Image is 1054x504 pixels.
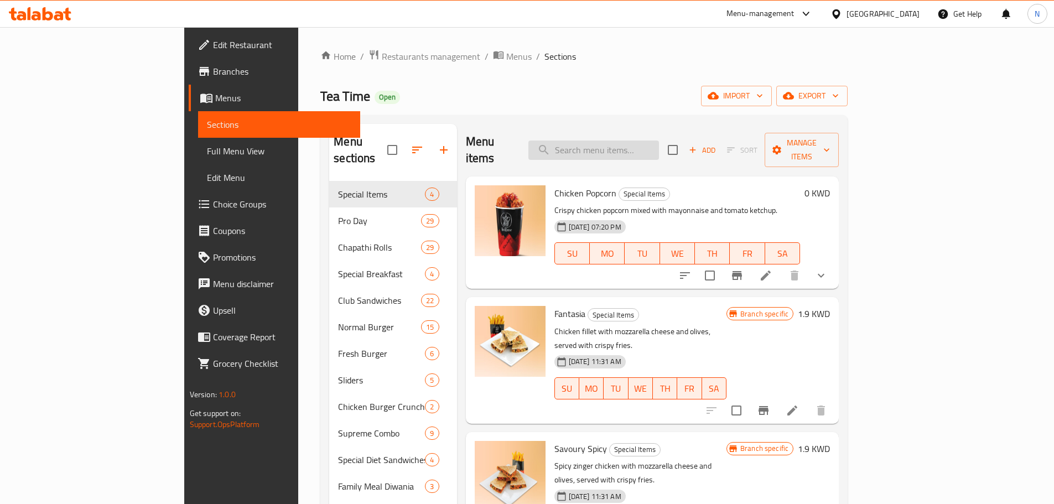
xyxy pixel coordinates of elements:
div: Fresh Burger6 [329,340,456,367]
a: Branches [189,58,360,85]
div: items [425,188,439,201]
span: 5 [425,375,438,386]
li: / [536,50,540,63]
span: Sort sections [404,137,430,163]
span: Select to update [698,264,721,287]
div: Sliders [338,373,425,387]
div: items [425,480,439,493]
a: Support.OpsPlatform [190,417,260,432]
span: Menus [215,91,351,105]
span: [DATE] 11:31 AM [564,491,626,502]
h6: 1.9 KWD [798,441,830,456]
a: Restaurants management [368,49,480,64]
span: Coverage Report [213,330,351,344]
span: [DATE] 07:20 PM [564,222,626,232]
button: show more [808,262,834,289]
span: Coupons [213,224,351,237]
button: SU [554,377,579,399]
span: 29 [422,242,438,253]
span: TU [629,246,655,262]
span: Add [687,144,717,157]
span: Version: [190,387,217,402]
div: Special Items [609,443,661,456]
div: items [425,347,439,360]
span: TH [699,246,725,262]
span: [DATE] 11:31 AM [564,356,626,367]
span: Chapathi Rolls [338,241,421,254]
span: Restaurants management [382,50,480,63]
button: TH [653,377,677,399]
div: items [425,400,439,413]
span: Special Items [619,188,669,200]
button: SA [702,377,726,399]
span: Savoury Spicy [554,440,607,457]
span: Select to update [725,399,748,422]
li: / [485,50,489,63]
div: Special Items4 [329,181,456,207]
div: items [421,294,439,307]
span: Manage items [773,136,830,164]
div: Menu-management [726,7,795,20]
button: SU [554,242,590,264]
span: FR [682,381,697,397]
p: Chicken fillet with mozzarella cheese and olives, served with crispy fries. [554,325,726,352]
span: Select section first [720,142,765,159]
div: Club Sandwiches22 [329,287,456,314]
span: Get support on: [190,406,241,420]
div: Pro Day29 [329,207,456,234]
span: Supreme Combo [338,427,425,440]
nav: breadcrumb [320,49,848,64]
span: Select all sections [381,138,404,162]
div: [GEOGRAPHIC_DATA] [847,8,920,20]
span: Special Diet Sandwiches [338,453,425,466]
div: Sliders5 [329,367,456,393]
button: Branch-specific-item [724,262,750,289]
span: Fresh Burger [338,347,425,360]
a: Grocery Checklist [189,350,360,377]
div: items [425,373,439,387]
span: Chicken Burger Crunchy Bites [338,400,425,413]
button: Add [684,142,720,159]
span: Normal Burger [338,320,421,334]
span: Menus [506,50,532,63]
p: Spicy zinger chicken with mozzarella cheese and olives, served with crispy fries. [554,459,726,487]
a: Promotions [189,244,360,271]
span: 22 [422,295,438,306]
span: Edit Menu [207,171,351,184]
div: Chapathi Rolls29 [329,234,456,261]
span: SU [559,246,585,262]
button: delete [781,262,808,289]
span: SA [770,246,796,262]
a: Edit Menu [198,164,360,191]
span: WE [633,381,648,397]
button: export [776,86,848,106]
span: Sections [207,118,351,131]
span: Promotions [213,251,351,264]
div: Family Meal Diwania [338,480,425,493]
span: 2 [425,402,438,412]
div: items [425,267,439,280]
span: 3 [425,481,438,492]
a: Edit Restaurant [189,32,360,58]
span: import [710,89,763,103]
span: Chicken Popcorn [554,185,616,201]
a: Edit menu item [759,269,772,282]
span: Special Items [338,188,425,201]
span: Add item [684,142,720,159]
div: Special Items [588,308,639,321]
span: Choice Groups [213,198,351,211]
a: Choice Groups [189,191,360,217]
input: search [528,141,659,160]
span: 4 [425,455,438,465]
img: Fantasia [475,306,546,377]
div: items [421,241,439,254]
span: TU [608,381,624,397]
span: export [785,89,839,103]
button: sort-choices [672,262,698,289]
span: Branches [213,65,351,78]
a: Edit menu item [786,404,799,417]
button: TU [604,377,628,399]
